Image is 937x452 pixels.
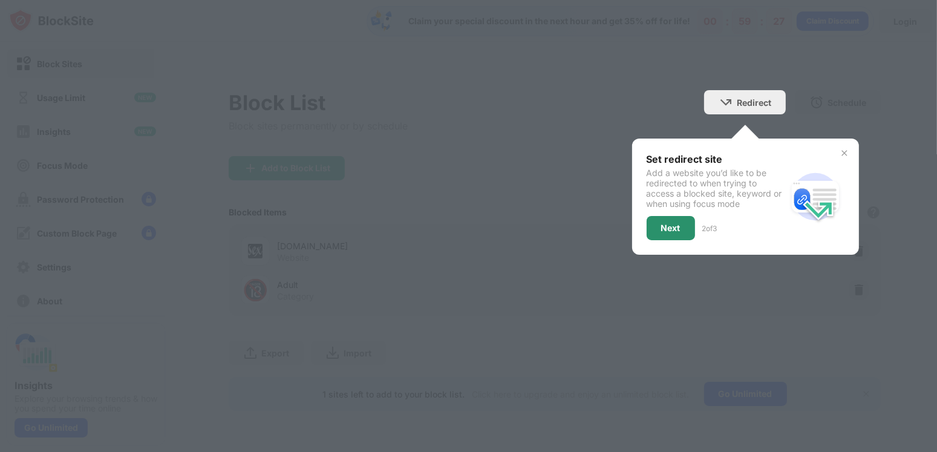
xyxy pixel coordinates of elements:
img: redirect.svg [786,168,844,226]
div: Set redirect site [647,153,786,165]
div: Next [661,223,681,233]
img: x-button.svg [840,148,849,158]
div: 2 of 3 [702,224,717,233]
div: Add a website you’d like to be redirected to when trying to access a blocked site, keyword or whe... [647,168,786,209]
div: Redirect [737,97,771,108]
